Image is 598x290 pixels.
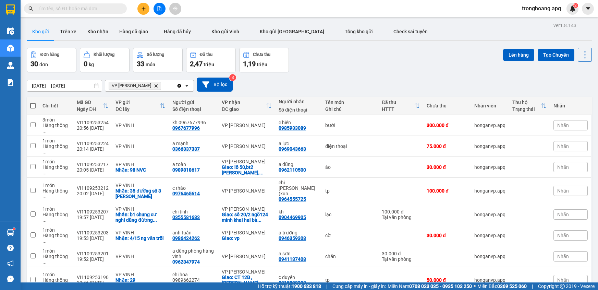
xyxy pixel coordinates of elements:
[222,206,272,212] div: VP [PERSON_NAME]
[279,275,318,280] div: c duyên
[474,188,505,194] div: honganvp.apq
[42,128,47,134] span: ...
[279,107,318,113] div: Số điện thoại
[40,52,59,57] div: Đơn hàng
[503,49,534,61] button: Lên hàng
[42,259,47,265] span: ...
[115,277,166,288] div: Nhận: 29 ngô sỹ liên
[222,164,272,175] div: Giao: lô 50,bt2 nguyễn duy trinh, hoàng liệt, hoàng mai, hà nội
[474,285,476,288] span: ⚪️
[222,254,272,259] div: VP [PERSON_NAME]
[172,141,215,146] div: a mạnh
[77,146,109,152] div: 20:14 [DATE]
[557,277,569,283] span: Nhãn
[325,164,375,170] div: áo
[42,164,70,175] div: Hàng thông thường
[42,194,47,199] span: ...
[115,230,166,235] div: VP VINH
[279,99,318,104] div: Người nhận
[382,100,414,105] div: Đã thu
[222,188,272,194] div: VP [PERSON_NAME]
[42,138,70,143] div: 1 món
[169,3,181,15] button: aim
[77,256,109,262] div: 19:52 [DATE]
[115,235,166,241] div: Nhận: 4/15 ng văn trỗi
[557,188,569,194] span: Nhãn
[279,251,318,256] div: a sơn
[325,233,375,238] div: cờ
[172,230,215,235] div: anh tuấn
[77,214,109,220] div: 19:57 [DATE]
[77,167,109,173] div: 20:05 [DATE]
[474,123,505,128] div: honganvp.apq
[279,125,306,131] div: 0985933089
[409,283,472,289] strong: 0708 023 035 - 0935 103 250
[162,82,163,89] input: Selected VP NGỌC HỒI.
[7,45,14,52] img: warehouse-icon
[204,62,214,67] span: triệu
[6,4,15,15] img: logo-vxr
[115,212,166,223] div: Nhận: b1 chung cư nghi dũng đừơng đinh lễ
[154,3,166,15] button: file-add
[7,245,14,251] span: question-circle
[115,272,166,277] div: VP VINH
[42,170,47,175] span: ...
[73,97,112,115] th: Toggle SortBy
[137,60,144,68] span: 33
[172,120,215,125] div: kh 0967677996
[279,230,318,235] div: a trường
[557,143,569,149] span: Nhãn
[382,251,420,256] div: 30.000 đ
[153,217,157,223] span: ...
[557,254,569,259] span: Nhãn
[259,170,264,175] span: ...
[325,254,375,259] div: chăn
[77,125,109,131] div: 20:56 [DATE]
[292,283,321,289] strong: 1900 633 818
[427,103,467,108] div: Chưa thu
[279,235,306,241] div: 0946359308
[553,22,576,29] div: ver 1.8.143
[42,149,47,154] span: ...
[7,62,14,69] img: warehouse-icon
[474,212,505,217] div: honganvp.apq
[474,103,505,108] div: Nhân viên
[222,212,272,223] div: Giao: số 20/2 ngõ124 minh khai hai bà trưng
[77,120,109,125] div: VI1109253254
[326,282,327,290] span: |
[382,106,414,112] div: HTTT
[28,6,33,11] span: search
[115,106,160,112] div: ĐC lấy
[42,254,70,265] div: Hàng thông thường
[279,167,306,173] div: 0962110500
[222,100,266,105] div: VP nhận
[474,254,505,259] div: honganvp.apq
[77,230,109,235] div: VI1109253203
[172,214,200,220] div: 0355581683
[7,79,14,86] img: solution-icon
[378,97,423,115] th: Toggle SortBy
[190,60,203,68] span: 2,47
[54,23,82,40] button: Trên xe
[77,191,109,196] div: 20:02 [DATE]
[258,282,321,290] span: Hỗ trợ kỹ thuật:
[42,248,70,254] div: 1 món
[538,49,574,61] button: Tạo Chuyến
[154,84,158,88] svg: Delete
[7,229,14,236] img: warehouse-icon
[7,260,14,267] span: notification
[229,74,236,81] sup: 3
[42,159,70,164] div: 1 món
[42,238,47,244] span: ...
[279,146,306,152] div: 0969043663
[39,62,48,67] span: đơn
[279,180,318,196] div: chị chuyễn (kun ken)
[477,282,527,290] span: Miền Bắc
[77,280,109,286] div: 19:46 [DATE]
[257,62,267,67] span: triệu
[77,235,109,241] div: 19:53 [DATE]
[243,60,256,68] span: 1,19
[80,48,130,72] button: Khối lượng0kg
[27,23,54,40] button: Kho gửi
[94,52,114,57] div: Khối lượng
